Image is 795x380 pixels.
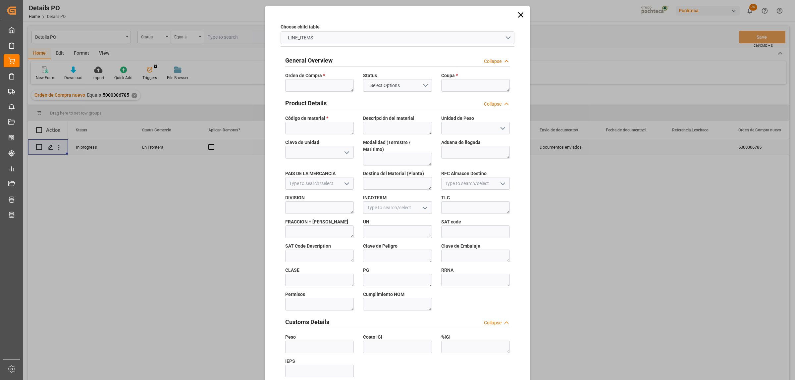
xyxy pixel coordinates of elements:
[363,194,387,201] span: INCOTERM
[419,203,429,213] button: open menu
[441,334,450,341] span: %IGI
[285,334,296,341] span: Peso
[363,139,432,153] span: Modalidad (Terrestre / Maritimo)
[363,115,414,122] span: Descripción del material
[285,115,328,122] span: Código de material
[281,24,320,30] label: Choose child table
[497,123,507,133] button: open menu
[363,218,369,225] span: UN
[363,79,432,92] button: open menu
[285,267,299,274] span: CLASE
[441,177,510,190] input: Type to search/select
[342,178,351,189] button: open menu
[363,243,397,250] span: Clave de Peligro
[285,177,354,190] input: Type to search/select
[441,170,487,177] span: RFC Almacen Destino
[342,147,351,158] button: open menu
[441,72,458,79] span: Coupa
[363,72,377,79] span: Status
[363,201,432,214] input: Type to search/select
[441,218,461,225] span: SAT code
[484,319,502,326] div: Collapse
[497,178,507,189] button: open menu
[441,194,450,201] span: TLC
[285,99,327,108] h2: Product Details
[441,243,480,250] span: Clave de Embalaje
[285,317,329,326] h2: Customs Details
[285,358,295,365] span: IEPS
[484,58,502,65] div: Collapse
[285,194,305,201] span: DIVISION
[363,291,404,298] span: Cumplimiento NOM
[285,56,333,65] h2: General Overview
[441,139,481,146] span: Aduana de llegada
[441,115,474,122] span: Unidad de Peso
[285,170,336,177] span: PAIS DE LA MERCANCIA
[285,72,325,79] span: Orden de Compra
[484,101,502,108] div: Collapse
[367,82,403,89] span: Select Options
[285,34,316,41] span: LINE_ITEMS
[285,243,331,250] span: SAT Code Description
[285,139,319,146] span: Clave de Unidad
[281,31,514,44] button: open menu
[285,291,305,298] span: Permisos
[285,218,348,225] span: FRACCION + [PERSON_NAME]
[363,334,382,341] span: Costo IGI
[363,267,369,274] span: PG
[441,267,453,274] span: RRNA
[363,170,424,177] span: Destino del Material (Planta)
